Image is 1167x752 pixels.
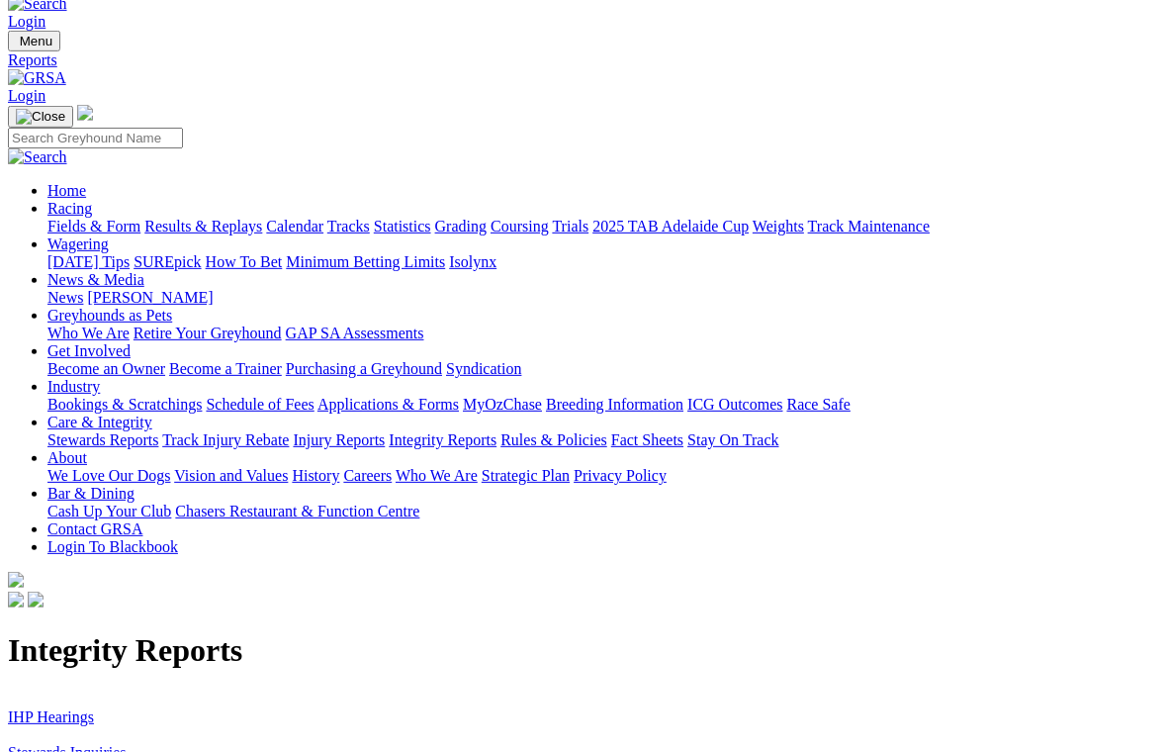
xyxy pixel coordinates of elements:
a: Injury Reports [293,431,385,448]
a: Calendar [266,218,323,235]
a: 2025 TAB Adelaide Cup [592,218,749,235]
a: Strategic Plan [482,467,570,484]
img: twitter.svg [28,592,44,608]
a: About [47,449,87,466]
a: Chasers Restaurant & Function Centre [175,503,419,519]
a: Fact Sheets [611,431,683,448]
a: Stay On Track [687,431,778,448]
a: Racing [47,200,92,217]
div: Wagering [47,253,1159,271]
a: Careers [343,467,392,484]
div: News & Media [47,289,1159,307]
div: Get Involved [47,360,1159,378]
a: Trials [552,218,588,235]
a: We Love Our Dogs [47,467,170,484]
a: Track Injury Rebate [162,431,289,448]
img: Search [8,148,67,166]
a: Integrity Reports [389,431,496,448]
a: Cash Up Your Club [47,503,171,519]
a: How To Bet [206,253,283,270]
div: Racing [47,218,1159,235]
a: Privacy Policy [574,467,667,484]
a: Isolynx [449,253,496,270]
a: GAP SA Assessments [286,325,424,341]
a: Schedule of Fees [206,396,314,413]
a: Race Safe [786,396,850,413]
a: IHP Hearings [8,708,94,725]
img: Close [16,109,65,125]
a: Login To Blackbook [47,538,178,555]
a: Industry [47,378,100,395]
a: Breeding Information [546,396,683,413]
button: Toggle navigation [8,106,73,128]
a: Bar & Dining [47,485,135,502]
a: Become an Owner [47,360,165,377]
a: Get Involved [47,342,131,359]
h1: Integrity Reports [8,632,1159,669]
img: facebook.svg [8,592,24,608]
img: GRSA [8,69,66,87]
a: Rules & Policies [500,431,607,448]
div: Greyhounds as Pets [47,325,1159,342]
div: Bar & Dining [47,503,1159,520]
a: Statistics [374,218,431,235]
a: Minimum Betting Limits [286,253,445,270]
a: Weights [753,218,804,235]
a: Home [47,182,86,199]
a: [PERSON_NAME] [87,289,213,306]
a: Login [8,87,45,104]
a: Applications & Forms [317,396,459,413]
a: Purchasing a Greyhound [286,360,442,377]
a: SUREpick [134,253,201,270]
a: Who We Are [396,467,478,484]
div: Care & Integrity [47,431,1159,449]
a: Care & Integrity [47,414,152,430]
a: Grading [435,218,487,235]
a: Retire Your Greyhound [134,325,282,341]
a: Fields & Form [47,218,140,235]
a: Tracks [327,218,370,235]
a: MyOzChase [463,396,542,413]
img: logo-grsa-white.png [8,572,24,588]
a: Bookings & Scratchings [47,396,202,413]
input: Search [8,128,183,148]
span: Menu [20,34,52,48]
img: logo-grsa-white.png [77,105,93,121]
a: History [292,467,339,484]
a: Login [8,13,45,30]
div: Industry [47,396,1159,414]
a: Become a Trainer [169,360,282,377]
button: Toggle navigation [8,31,60,51]
div: About [47,467,1159,485]
a: Wagering [47,235,109,252]
a: News [47,289,83,306]
a: Track Maintenance [808,218,930,235]
a: Who We Are [47,325,130,341]
a: Reports [8,51,1159,69]
a: Contact GRSA [47,520,142,537]
a: [DATE] Tips [47,253,130,270]
a: News & Media [47,271,144,288]
a: Coursing [491,218,549,235]
a: Syndication [446,360,521,377]
a: Vision and Values [174,467,288,484]
a: ICG Outcomes [687,396,782,413]
a: Stewards Reports [47,431,158,448]
a: Results & Replays [144,218,262,235]
a: Greyhounds as Pets [47,307,172,324]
